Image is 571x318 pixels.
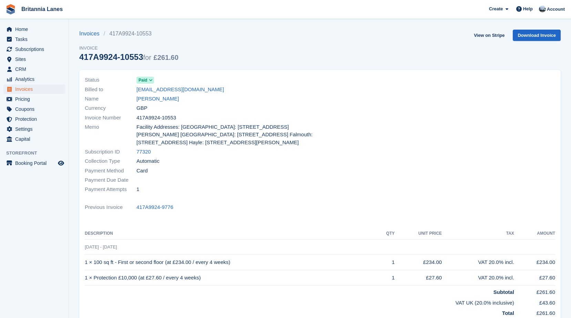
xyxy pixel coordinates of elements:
td: VAT UK (20.0% inclusive) [85,296,514,307]
span: Paid [139,77,147,83]
span: Subscription ID [85,148,136,156]
span: 417A9924-10553 [136,114,176,122]
span: Invoice [79,45,179,52]
div: VAT 20.0% incl. [442,258,514,266]
span: Home [15,24,57,34]
td: £27.60 [514,270,555,286]
a: menu [3,74,65,84]
span: Pricing [15,94,57,104]
span: £261.60 [154,54,179,61]
a: Invoices [79,30,104,38]
span: Storefront [6,150,69,157]
span: for [143,54,151,61]
span: Sites [15,54,57,64]
span: CRM [15,64,57,74]
span: Create [489,6,503,12]
span: 1 [136,185,139,193]
td: £234.00 [395,255,442,270]
div: VAT 20.0% incl. [442,274,514,282]
a: Preview store [57,159,65,167]
a: Paid [136,76,154,84]
td: £43.60 [514,296,555,307]
div: 417A9924-10553 [79,52,179,62]
a: menu [3,54,65,64]
td: £261.60 [514,307,555,317]
nav: breadcrumbs [79,30,179,38]
th: Tax [442,228,514,239]
a: [EMAIL_ADDRESS][DOMAIN_NAME] [136,86,224,94]
strong: Total [502,310,514,316]
td: 1 [378,255,395,270]
span: GBP [136,104,147,112]
span: Payment Due Date [85,176,136,184]
a: 77320 [136,148,151,156]
a: menu [3,34,65,44]
a: menu [3,134,65,144]
span: Invoice Number [85,114,136,122]
span: Tasks [15,34,57,44]
img: John Millership [539,6,546,12]
span: Booking Portal [15,158,57,168]
span: Capital [15,134,57,144]
span: Account [547,6,565,13]
span: Collection Type [85,157,136,165]
img: stora-icon-8386f47178a22dfd0bd8f6a31ec36ba5ce8667c1dd55bd0f319d3a0aa187defe.svg [6,4,16,14]
span: Payment Method [85,167,136,175]
th: Unit Price [395,228,442,239]
a: menu [3,124,65,134]
a: menu [3,94,65,104]
span: Billed to [85,86,136,94]
span: Coupons [15,104,57,114]
a: menu [3,84,65,94]
span: Status [85,76,136,84]
span: Card [136,167,148,175]
a: menu [3,114,65,124]
td: 1 [378,270,395,286]
a: View on Stripe [471,30,507,41]
span: Memo [85,123,136,147]
span: Subscriptions [15,44,57,54]
span: Help [523,6,533,12]
span: Payment Attempts [85,185,136,193]
span: Currency [85,104,136,112]
a: Download Invoice [513,30,561,41]
a: menu [3,24,65,34]
span: Facility Addresses: [GEOGRAPHIC_DATA]: [STREET_ADDRESS][PERSON_NAME] [GEOGRAPHIC_DATA]: [STREET_A... [136,123,316,147]
td: £234.00 [514,255,555,270]
a: menu [3,158,65,168]
span: [DATE] - [DATE] [85,244,117,250]
span: Protection [15,114,57,124]
td: 1 × 100 sq ft - First or second floor (at £234.00 / every 4 weeks) [85,255,378,270]
a: menu [3,104,65,114]
td: £261.60 [514,286,555,296]
a: menu [3,64,65,74]
a: [PERSON_NAME] [136,95,179,103]
td: £27.60 [395,270,442,286]
span: Settings [15,124,57,134]
a: 417A9924-9776 [136,203,173,211]
td: 1 × Protection £10,000 (at £27.60 / every 4 weeks) [85,270,378,286]
strong: Subtotal [493,289,514,295]
a: menu [3,44,65,54]
span: Previous Invoice [85,203,136,211]
span: Invoices [15,84,57,94]
span: Name [85,95,136,103]
span: Analytics [15,74,57,84]
th: QTY [378,228,395,239]
span: Automatic [136,157,160,165]
th: Amount [514,228,555,239]
th: Description [85,228,378,239]
a: Britannia Lanes [19,3,65,15]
